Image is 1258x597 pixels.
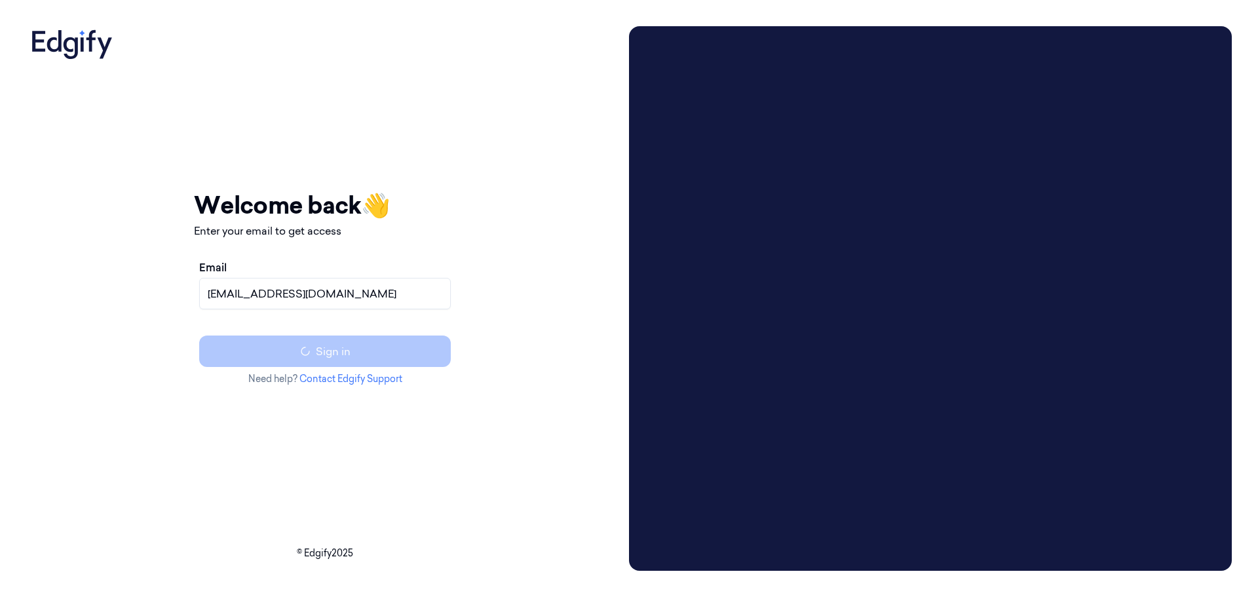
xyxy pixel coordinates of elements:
label: Email [199,260,227,275]
p: Need help? [194,372,456,386]
input: name@example.com [199,278,451,309]
p: © Edgify 2025 [26,547,624,560]
a: Contact Edgify Support [299,373,402,385]
p: Enter your email to get access [194,223,456,239]
h1: Welcome back 👋 [194,187,456,223]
